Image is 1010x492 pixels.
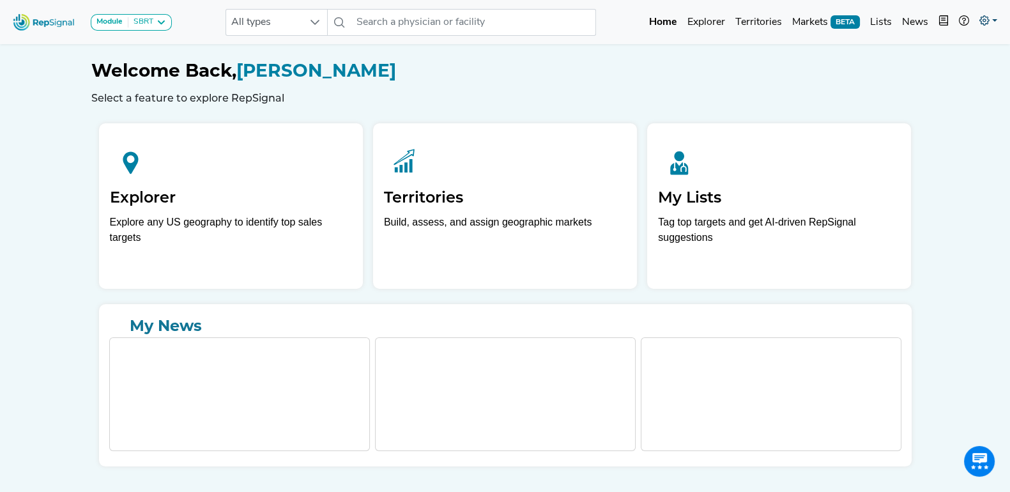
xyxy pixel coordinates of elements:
[110,215,352,245] div: Explore any US geography to identify top sales targets
[658,188,900,207] h2: My Lists
[384,188,626,207] h2: Territories
[128,17,153,27] div: SBRT
[99,123,363,289] a: ExplorerExplore any US geography to identify top sales targets
[373,123,637,289] a: TerritoriesBuild, assess, and assign geographic markets
[897,10,933,35] a: News
[787,10,865,35] a: MarketsBETA
[384,215,626,252] p: Build, assess, and assign geographic markets
[644,10,682,35] a: Home
[91,92,919,104] h6: Select a feature to explore RepSignal
[647,123,911,289] a: My ListsTag top targets and get AI-driven RepSignal suggestions
[110,188,352,207] h2: Explorer
[830,15,860,28] span: BETA
[91,14,172,31] button: ModuleSBRT
[658,215,900,252] p: Tag top targets and get AI-driven RepSignal suggestions
[865,10,897,35] a: Lists
[91,60,919,82] h1: [PERSON_NAME]
[351,9,595,36] input: Search a physician or facility
[730,10,787,35] a: Territories
[96,18,123,26] strong: Module
[933,10,954,35] button: Intel Book
[682,10,730,35] a: Explorer
[226,10,303,35] span: All types
[109,314,901,337] a: My News
[91,59,236,81] span: Welcome Back,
